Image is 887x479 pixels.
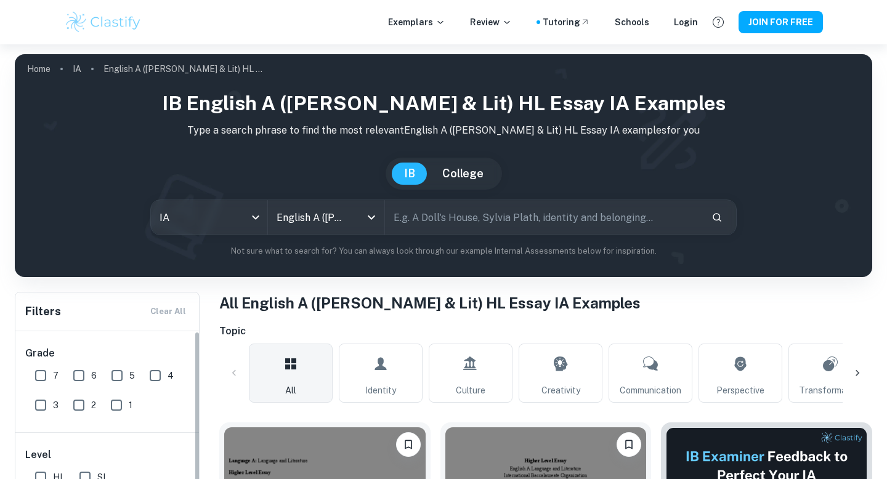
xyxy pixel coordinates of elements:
[543,15,590,29] a: Tutoring
[151,200,267,235] div: IA
[25,89,862,118] h1: IB English A ([PERSON_NAME] & Lit) HL Essay IA examples
[168,369,174,382] span: 4
[541,384,580,397] span: Creativity
[25,123,862,138] p: Type a search phrase to find the most relevant English A ([PERSON_NAME] & Lit) HL Essay IA exampl...
[91,398,96,412] span: 2
[25,346,190,361] h6: Grade
[53,369,59,382] span: 7
[430,163,496,185] button: College
[739,11,823,33] button: JOIN FOR FREE
[674,15,698,29] a: Login
[365,384,396,397] span: Identity
[219,324,872,339] h6: Topic
[129,398,132,412] span: 1
[363,209,380,226] button: Open
[129,369,135,382] span: 5
[396,432,421,457] button: Please log in to bookmark exemplars
[708,12,729,33] button: Help and Feedback
[73,60,81,78] a: IA
[388,15,445,29] p: Exemplars
[27,60,51,78] a: Home
[385,200,702,235] input: E.g. A Doll's House, Sylvia Plath, identity and belonging...
[620,384,681,397] span: Communication
[15,54,872,277] img: profile cover
[470,15,512,29] p: Review
[53,398,59,412] span: 3
[617,432,641,457] button: Please log in to bookmark exemplars
[219,292,872,314] h1: All English A ([PERSON_NAME] & Lit) HL Essay IA Examples
[285,384,296,397] span: All
[25,303,61,320] h6: Filters
[716,384,764,397] span: Perspective
[799,384,862,397] span: Transformation
[103,62,264,76] p: English A ([PERSON_NAME] & Lit) HL Essay
[456,384,485,397] span: Culture
[25,448,190,462] h6: Level
[64,10,142,34] img: Clastify logo
[91,369,97,382] span: 6
[707,207,727,228] button: Search
[392,163,427,185] button: IB
[25,245,862,257] p: Not sure what to search for? You can always look through our example Internal Assessments below f...
[615,15,649,29] a: Schools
